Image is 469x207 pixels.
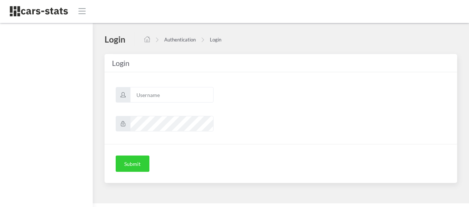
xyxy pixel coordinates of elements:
[105,34,125,45] h4: Login
[9,6,69,17] img: navbar brand
[116,156,149,172] button: Submit
[164,37,196,43] a: Authentication
[112,59,129,67] span: Login
[130,87,214,103] input: Username
[210,37,221,43] a: Login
